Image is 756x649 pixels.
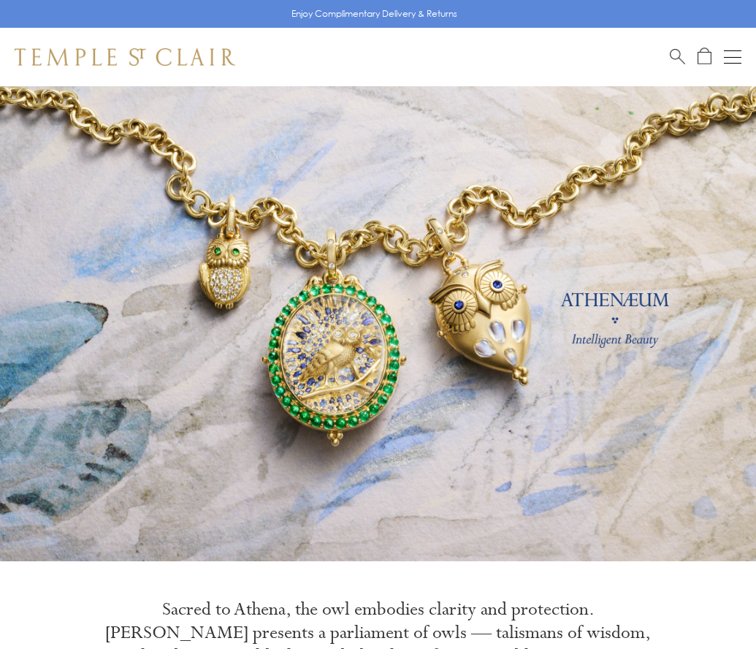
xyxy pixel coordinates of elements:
button: Open navigation [724,48,741,66]
img: Temple St. Clair [15,48,235,66]
a: Open Shopping Bag [698,48,711,66]
p: Enjoy Complimentary Delivery & Returns [291,7,457,21]
a: Search [670,48,685,66]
